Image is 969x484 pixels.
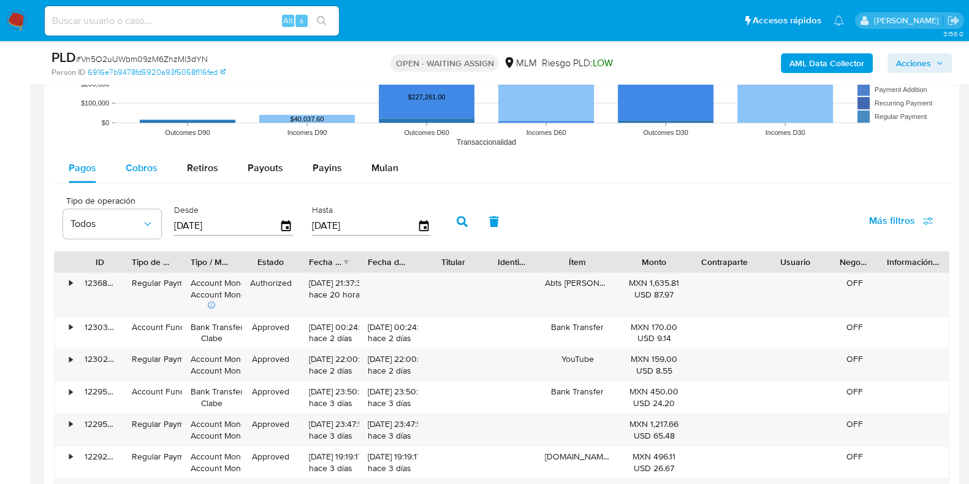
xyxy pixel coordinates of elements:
input: Buscar usuario o caso... [45,13,339,29]
a: Notificaciones [834,15,844,26]
button: Acciones [887,53,952,73]
p: carlos.soto@mercadolibre.com.mx [873,15,943,26]
b: PLD [51,47,76,67]
span: LOW [592,56,612,70]
span: Alt [283,15,293,26]
span: s [300,15,303,26]
span: Riesgo PLD: [541,56,612,70]
div: MLM [503,56,536,70]
button: search-icon [309,12,334,29]
button: AML Data Collector [781,53,873,73]
p: OPEN - WAITING ASSIGN [390,55,498,72]
b: AML Data Collector [789,53,864,73]
span: Accesos rápidos [753,14,821,27]
span: Acciones [896,53,931,73]
span: 3.156.0 [943,29,963,39]
a: Salir [947,14,960,27]
b: Person ID [51,67,85,78]
span: # Vn5O2uUWbm09zM6ZhzMl3dYN [76,53,208,65]
a: 6916e7b9478fd5920a93f5058f116fed [88,67,226,78]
